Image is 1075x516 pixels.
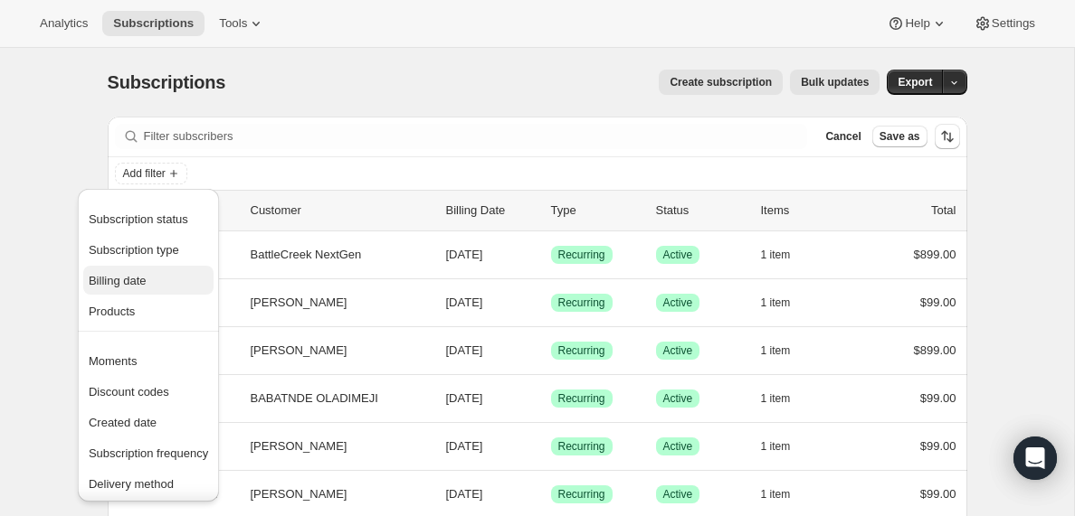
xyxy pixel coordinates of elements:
span: Subscriptions [113,16,194,31]
span: Subscription status [89,212,188,226]
span: Save as [880,129,920,144]
div: 24501682492[PERSON_NAME][DATE]SuccessRecurringSuccessActive1 item$99.00 [146,482,956,507]
span: Analytics [40,16,88,31]
div: 17797939516[PERSON_NAME][DATE]SuccessRecurringSuccessActive1 item$99.00 [146,290,956,315]
span: Moments [89,354,137,368]
span: Active [663,439,693,454]
button: Bulk updates [790,70,880,95]
div: 17797808444BattleCreek NextGen[DATE]SuccessRecurringSuccessActive1 item$899.00 [146,242,956,267]
button: 1 item [761,290,811,315]
span: [DATE] [446,296,483,309]
span: [DATE] [446,487,483,501]
span: Created date [89,416,157,429]
span: Add filter [123,166,166,181]
span: Subscription type [89,243,179,257]
span: [PERSON_NAME] [251,294,347,312]
span: Active [663,296,693,310]
button: Help [876,11,958,36]
span: Settings [992,16,1035,31]
button: Export [887,70,943,95]
button: Tools [208,11,276,36]
span: [DATE] [446,248,483,261]
div: 17800397116[PERSON_NAME][DATE]SuccessRecurringSuccessActive1 item$99.00 [146,434,956,459]
span: BABATNDE OLADIMEJI [251,389,378,408]
div: Type [551,202,642,220]
span: Subscriptions [108,72,226,92]
span: Recurring [558,439,605,454]
button: [PERSON_NAME] [240,288,421,317]
span: $99.00 [920,296,956,309]
button: 1 item [761,242,811,267]
button: [PERSON_NAME] [240,432,421,461]
button: [PERSON_NAME] [240,480,421,509]
button: Settings [963,11,1046,36]
span: Delivery method [89,477,174,491]
p: Total [931,202,956,220]
button: [PERSON_NAME] [240,336,421,365]
span: [PERSON_NAME] [251,437,347,455]
button: Create subscription [659,70,783,95]
p: Customer [251,202,432,220]
div: Items [761,202,851,220]
input: Filter subscribers [144,124,808,149]
button: Sort the results [935,124,960,149]
div: IDCustomerBilling DateTypeStatusItemsTotal [146,202,956,220]
span: $99.00 [920,487,956,501]
span: Recurring [558,391,605,406]
span: Recurring [558,296,605,310]
span: Export [898,75,932,89]
span: Billing date [89,274,147,287]
button: BABATNDE OLADIMEJI [240,384,421,413]
button: 1 item [761,338,811,363]
span: Recurring [558,487,605,502]
span: [PERSON_NAME] [251,342,347,360]
span: Create subscription [670,75,772,89]
span: Active [663,248,693,262]
span: Active [663,391,693,406]
span: $899.00 [914,343,956,357]
span: [DATE] [446,343,483,357]
span: 1 item [761,487,791,502]
span: 1 item [761,296,791,310]
button: BattleCreek NextGen [240,240,421,269]
span: Bulk updates [801,75,869,89]
span: $99.00 [920,439,956,453]
span: Recurring [558,248,605,262]
span: Active [663,487,693,502]
span: Subscription frequency [89,446,208,460]
span: Active [663,343,693,358]
span: Recurring [558,343,605,358]
p: Billing Date [446,202,537,220]
button: Add filter [115,163,187,184]
span: [PERSON_NAME] [251,485,347,503]
span: Help [905,16,929,31]
span: Discount codes [89,385,169,399]
span: Tools [219,16,247,31]
button: Analytics [29,11,99,36]
span: Products [89,305,135,318]
span: 1 item [761,248,791,262]
p: Status [656,202,747,220]
span: $899.00 [914,248,956,261]
div: 17798922556[PERSON_NAME][DATE]SuccessRecurringSuccessActive1 item$899.00 [146,338,956,363]
span: BattleCreek NextGen [251,246,362,264]
div: Open Intercom Messenger [1013,436,1057,480]
button: Subscriptions [102,11,205,36]
span: Cancel [825,129,861,144]
div: 23256826172BABATNDE OLADIMEJI[DATE]SuccessRecurringSuccessActive1 item$99.00 [146,386,956,411]
span: $99.00 [920,391,956,405]
button: 1 item [761,386,811,411]
button: 1 item [761,482,811,507]
button: Cancel [818,126,868,147]
span: 1 item [761,343,791,358]
button: Save as [872,126,928,147]
span: [DATE] [446,391,483,405]
span: 1 item [761,439,791,454]
button: 1 item [761,434,811,459]
span: 1 item [761,391,791,406]
span: [DATE] [446,439,483,453]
